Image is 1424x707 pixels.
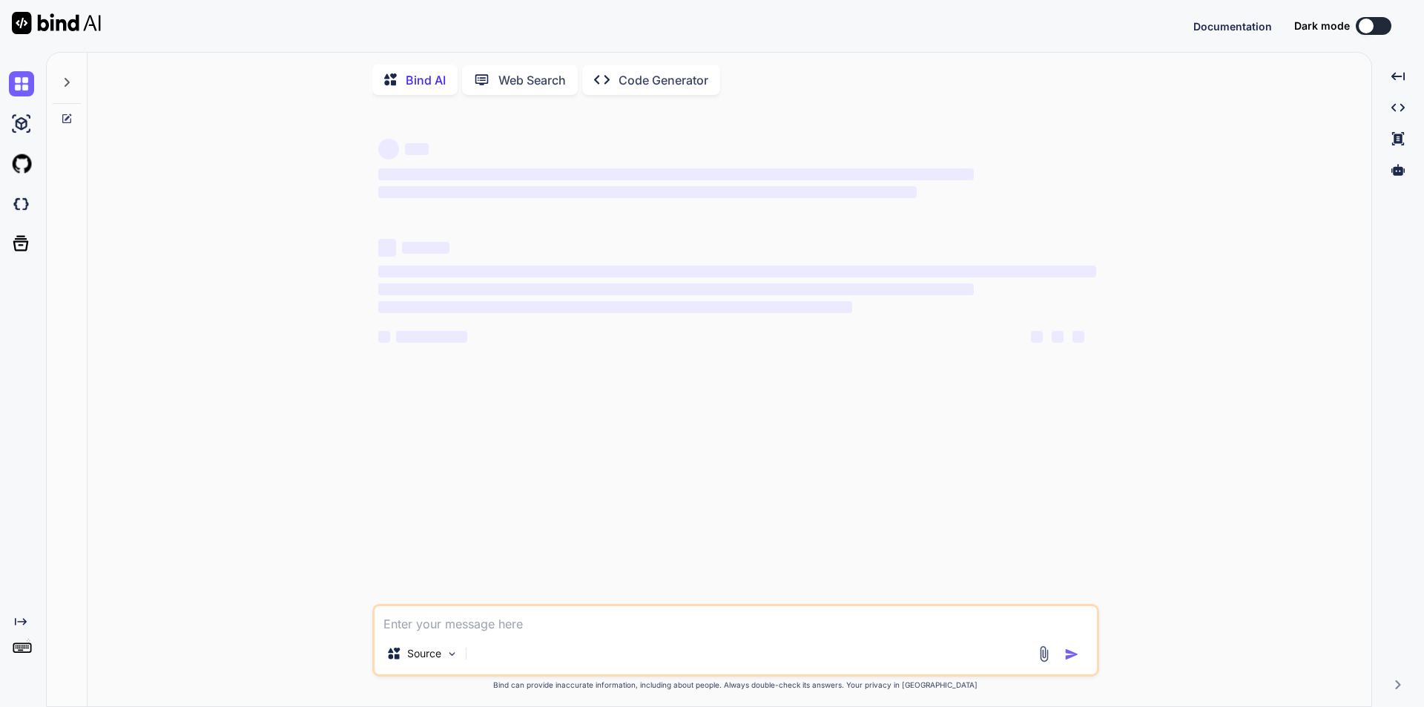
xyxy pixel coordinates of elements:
img: attachment [1035,645,1052,662]
p: Bind AI [406,71,446,89]
span: ‌ [378,239,396,257]
img: icon [1064,647,1079,662]
span: ‌ [378,186,917,198]
span: Documentation [1193,20,1272,33]
span: ‌ [378,283,974,295]
span: ‌ [378,301,852,313]
img: Bind AI [12,12,101,34]
span: ‌ [378,168,974,180]
span: Dark mode [1294,19,1350,33]
span: ‌ [396,331,467,343]
button: Documentation [1193,19,1272,34]
p: Code Generator [619,71,708,89]
span: ‌ [378,266,1096,277]
img: chat [9,71,34,96]
img: ai-studio [9,111,34,137]
img: Pick Models [446,648,458,660]
img: darkCloudIdeIcon [9,191,34,217]
span: ‌ [1031,331,1043,343]
span: ‌ [378,139,399,160]
p: Bind can provide inaccurate information, including about people. Always double-check its answers.... [372,680,1099,691]
p: Source [407,646,441,661]
span: ‌ [1052,331,1064,343]
p: Web Search [498,71,566,89]
img: githubLight [9,151,34,177]
span: ‌ [405,143,429,155]
span: ‌ [378,331,390,343]
span: ‌ [1072,331,1084,343]
span: ‌ [402,242,449,254]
